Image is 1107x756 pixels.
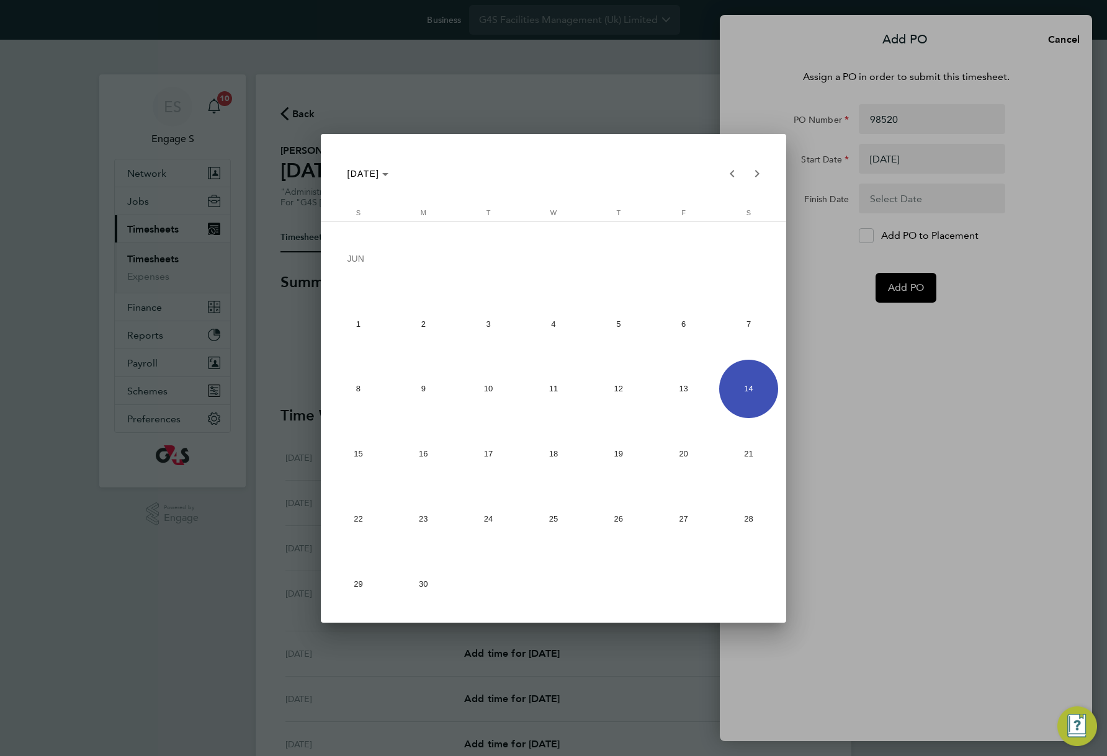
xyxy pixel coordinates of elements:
button: June 27, 2025 [651,486,716,551]
button: Previous month [720,161,745,186]
span: S [746,209,751,216]
button: June 2, 2025 [391,291,456,357]
span: 14 [719,360,778,418]
button: June 4, 2025 [521,291,586,357]
button: June 5, 2025 [586,291,651,357]
span: 4 [524,295,583,353]
button: Choose month and year [343,162,394,185]
button: June 8, 2025 [326,357,391,422]
button: June 14, 2025 [716,357,781,422]
button: June 28, 2025 [716,486,781,551]
span: 13 [654,360,712,418]
span: 20 [654,425,712,483]
button: June 24, 2025 [456,486,521,551]
button: June 29, 2025 [326,551,391,616]
span: 28 [719,489,778,548]
button: June 9, 2025 [391,357,456,422]
button: Engage Resource Center [1057,706,1097,746]
span: 7 [719,295,778,353]
span: 21 [719,425,778,483]
span: T [616,209,621,216]
span: 9 [394,360,452,418]
span: 25 [524,489,583,548]
span: [DATE] [347,169,380,179]
span: W [550,209,557,216]
span: 1 [329,295,387,353]
span: 11 [524,360,583,418]
span: 2 [394,295,452,353]
span: 5 [589,295,648,353]
button: June 6, 2025 [651,291,716,357]
button: June 20, 2025 [651,421,716,486]
button: June 1, 2025 [326,291,391,357]
span: 22 [329,489,387,548]
button: June 22, 2025 [326,486,391,551]
button: June 15, 2025 [326,421,391,486]
span: 26 [589,489,648,548]
span: M [421,209,426,216]
button: June 25, 2025 [521,486,586,551]
button: June 13, 2025 [651,357,716,422]
button: June 17, 2025 [456,421,521,486]
span: 23 [394,489,452,548]
span: 18 [524,425,583,483]
span: S [356,209,361,216]
span: T [486,209,491,216]
span: 29 [329,554,387,613]
button: Next month [745,161,769,186]
button: June 7, 2025 [716,291,781,357]
span: 19 [589,425,648,483]
span: 17 [459,425,518,483]
span: 27 [654,489,712,548]
button: June 30, 2025 [391,551,456,616]
button: June 23, 2025 [391,486,456,551]
button: June 11, 2025 [521,357,586,422]
span: 6 [654,295,712,353]
span: 30 [394,554,452,613]
span: 16 [394,425,452,483]
span: F [681,209,686,216]
button: June 21, 2025 [716,421,781,486]
button: June 19, 2025 [586,421,651,486]
span: 12 [589,360,648,418]
span: 10 [459,360,518,418]
button: June 18, 2025 [521,421,586,486]
button: June 10, 2025 [456,357,521,422]
span: 8 [329,360,387,418]
td: JUN [326,226,781,291]
span: 24 [459,489,518,548]
span: 3 [459,295,518,353]
span: 15 [329,425,387,483]
button: June 12, 2025 [586,357,651,422]
button: June 26, 2025 [586,486,651,551]
button: June 16, 2025 [391,421,456,486]
button: June 3, 2025 [456,291,521,357]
